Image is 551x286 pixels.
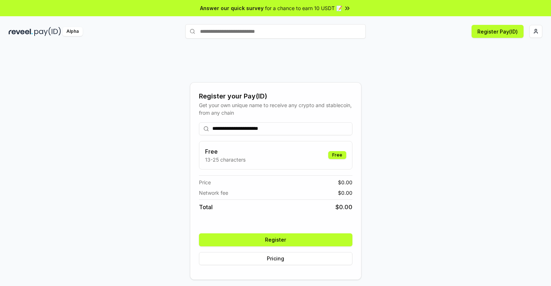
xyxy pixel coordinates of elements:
[265,4,342,12] span: for a chance to earn 10 USDT 📝
[338,189,352,197] span: $ 0.00
[335,203,352,211] span: $ 0.00
[199,203,213,211] span: Total
[199,233,352,246] button: Register
[9,27,33,36] img: reveel_dark
[199,179,211,186] span: Price
[62,27,83,36] div: Alpha
[34,27,61,36] img: pay_id
[199,91,352,101] div: Register your Pay(ID)
[200,4,264,12] span: Answer our quick survey
[338,179,352,186] span: $ 0.00
[199,101,352,116] div: Get your own unique name to receive any crypto and stablecoin, from any chain
[328,151,346,159] div: Free
[199,189,228,197] span: Network fee
[205,156,246,163] p: 13-25 characters
[199,252,352,265] button: Pricing
[472,25,524,38] button: Register Pay(ID)
[205,147,246,156] h3: Free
